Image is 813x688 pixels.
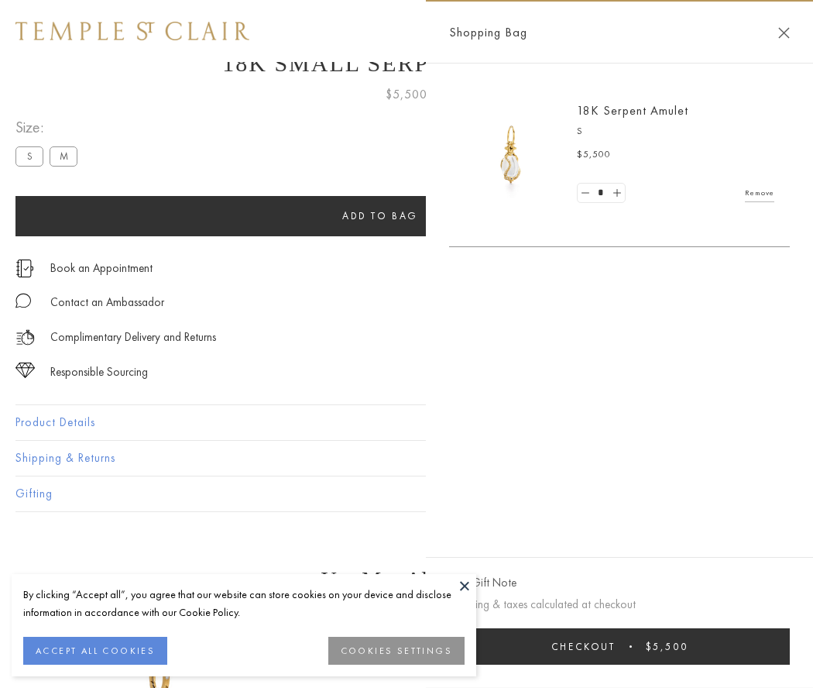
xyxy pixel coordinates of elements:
div: By clicking “Accept all”, you agree that our website can store cookies on your device and disclos... [23,586,465,621]
button: Gifting [15,476,798,511]
button: ACCEPT ALL COOKIES [23,637,167,665]
div: Contact an Ambassador [50,293,164,312]
div: Responsible Sourcing [50,363,148,382]
button: Checkout $5,500 [449,628,790,665]
label: M [50,146,77,166]
label: S [15,146,43,166]
img: MessageIcon-01_2.svg [15,293,31,308]
span: Shopping Bag [449,22,527,43]
h1: 18K Small Serpent Amulet [15,50,798,77]
span: $5,500 [646,640,688,653]
button: COOKIES SETTINGS [328,637,465,665]
button: Product Details [15,405,798,440]
img: icon_delivery.svg [15,328,35,347]
a: Set quantity to 0 [578,184,593,203]
img: icon_sourcing.svg [15,363,35,378]
span: $5,500 [386,84,427,105]
span: Checkout [551,640,616,653]
button: Close Shopping Bag [778,27,790,39]
button: Add to bag [15,196,745,236]
img: P51836-E11SERPPV [465,108,557,201]
p: Shipping & taxes calculated at checkout [449,595,790,614]
a: Book an Appointment [50,260,153,277]
p: S [577,124,774,139]
img: icon_appointment.svg [15,260,34,277]
span: $5,500 [577,147,611,163]
button: Shipping & Returns [15,441,798,476]
span: Size: [15,115,84,140]
a: Remove [745,184,774,201]
a: Set quantity to 2 [609,184,624,203]
button: Add Gift Note [449,573,516,593]
span: Add to bag [342,209,418,222]
h3: You May Also Like [39,567,774,592]
img: Temple St. Clair [15,22,249,40]
a: 18K Serpent Amulet [577,102,688,119]
p: Complimentary Delivery and Returns [50,328,216,347]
